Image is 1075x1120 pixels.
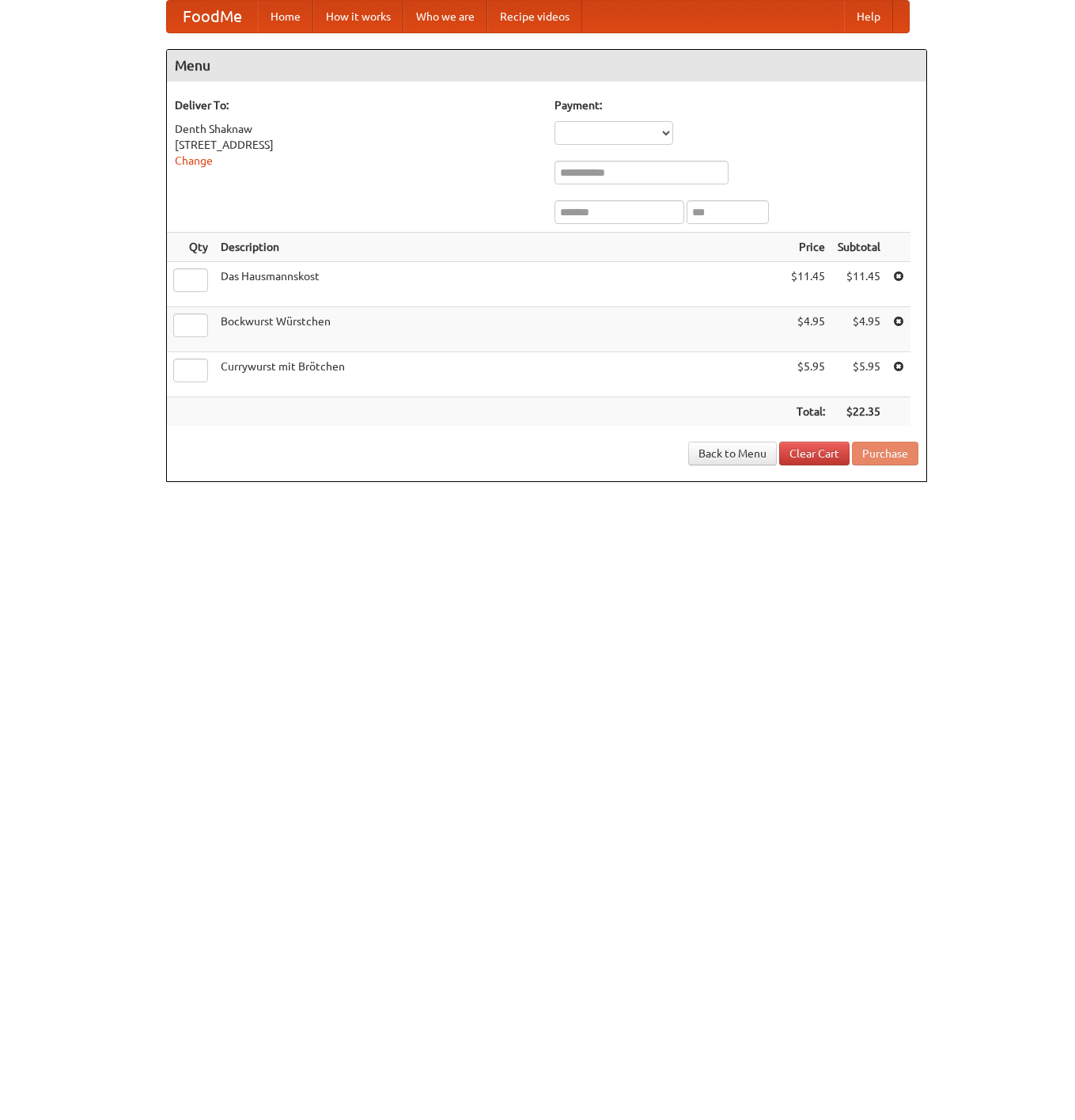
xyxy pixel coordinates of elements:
[831,397,887,427] th: $22.35
[688,442,777,465] a: Back to Menu
[831,352,887,397] td: $5.95
[831,233,887,262] th: Subtotal
[167,1,258,32] a: FoodMe
[175,97,539,113] h5: Deliver To:
[844,1,893,32] a: Help
[487,1,582,32] a: Recipe videos
[175,154,213,167] a: Change
[785,352,831,397] td: $5.95
[403,1,487,32] a: Who we are
[852,442,918,465] button: Purchase
[214,233,785,262] th: Description
[313,1,403,32] a: How it works
[167,50,926,82] h4: Menu
[214,262,785,307] td: Das Hausmannskost
[831,262,887,307] td: $11.45
[167,233,214,262] th: Qty
[785,397,831,427] th: Total:
[214,307,785,352] td: Bockwurst Würstchen
[779,442,850,465] a: Clear Cart
[555,97,918,113] h5: Payment:
[785,262,831,307] td: $11.45
[175,137,539,153] div: [STREET_ADDRESS]
[214,352,785,397] td: Currywurst mit Brötchen
[175,121,539,137] div: Denth Shaknaw
[258,1,313,32] a: Home
[831,307,887,352] td: $4.95
[785,233,831,262] th: Price
[785,307,831,352] td: $4.95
